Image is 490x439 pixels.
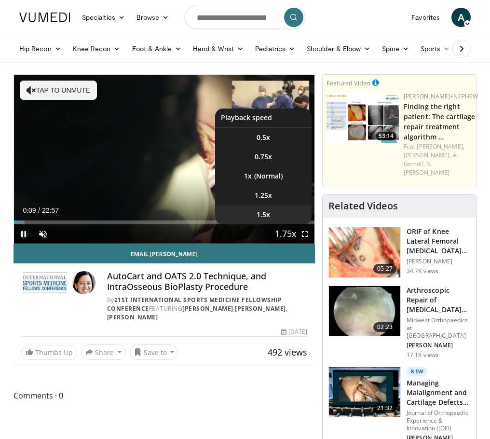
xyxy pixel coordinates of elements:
[329,227,400,277] img: 11215_3.png.150x105_q85_crop-smart_upscale.jpg
[14,220,314,224] div: Progress Bar
[131,8,175,27] a: Browse
[404,160,449,177] a: R. [PERSON_NAME]
[327,92,399,143] img: 2894c166-06ea-43da-b75e-3312627dae3b.150x105_q85_crop-smart_upscale.jpg
[255,152,272,162] span: 0.75x
[407,351,438,359] p: 17.1K views
[19,13,70,22] img: VuMedi Logo
[276,224,295,244] button: Playback Rate
[130,344,179,360] button: Save to
[373,264,396,274] span: 05:27
[249,39,301,58] a: Pediatrics
[295,224,314,244] button: Fullscreen
[327,79,370,87] small: Featured Video
[373,322,396,332] span: 02:23
[407,409,470,432] p: Journal of Orthopaedic Experience & Innovation (JOEI)
[14,389,315,402] span: Comments 0
[407,227,470,256] h3: ORIF of Knee Lateral Femoral [MEDICAL_DATA] OCD Lesion
[373,403,396,413] span: 21:32
[257,133,270,142] span: 0.5x
[407,378,470,407] h3: Managing Malalignment and Cartilage Defects: Combining MACI and Tibi…
[14,244,315,263] a: Email [PERSON_NAME]
[107,271,307,292] h4: AutoCart and OATS 2.0 Technique, and IntraOsseous BioPlasty Procedure
[329,367,400,417] img: 265ca732-3a17-4bb4-a751-626eae7172ea.150x105_q85_crop-smart_upscale.jpg
[268,346,307,358] span: 492 views
[14,224,33,244] button: Pause
[107,313,158,321] a: [PERSON_NAME]
[301,39,376,58] a: Shoulder & Elbow
[417,142,464,151] a: [PERSON_NAME],
[376,39,414,58] a: Spine
[404,102,475,141] a: Finding the right patient: The cartilage repair treatment algorithm …
[328,200,398,212] h4: Related Videos
[42,206,59,214] span: 22:57
[244,171,252,181] span: 1x
[76,8,131,27] a: Specialties
[451,8,471,27] a: A
[21,345,77,360] a: Thumbs Up
[255,191,272,200] span: 1.25x
[328,286,470,359] a: 02:23 Arthroscopic Repair of [MEDICAL_DATA] Lesion in MFC Midwest Orthopaedics at [GEOGRAPHIC_DAT...
[328,227,470,278] a: 05:27 ORIF of Knee Lateral Femoral [MEDICAL_DATA] OCD Lesion [PERSON_NAME] 34.7K views
[126,39,188,58] a: Foot & Ankle
[404,92,478,100] a: [PERSON_NAME]+Nephew
[72,271,95,294] img: Avatar
[415,39,456,58] a: Sports
[407,258,470,265] p: [PERSON_NAME]
[14,39,67,58] a: Hip Recon
[182,304,233,313] a: [PERSON_NAME]
[235,304,286,313] a: [PERSON_NAME]
[81,344,126,360] button: Share
[187,39,249,58] a: Hand & Wrist
[33,224,53,244] button: Unmute
[407,286,470,315] h3: Arthroscopic Repair of [MEDICAL_DATA] Lesion in MFC
[38,206,40,214] span: /
[404,151,451,159] a: [PERSON_NAME],
[407,342,470,349] p: [PERSON_NAME]
[329,286,400,336] img: 38694_0000_3.png.150x105_q85_crop-smart_upscale.jpg
[376,132,396,140] span: 53:14
[327,92,399,143] a: 53:14
[23,206,36,214] span: 0:09
[185,6,305,29] input: Search topics, interventions
[257,210,270,219] span: 1.5x
[404,151,458,168] a: A. Gomoll,
[281,328,307,336] div: [DATE]
[407,367,428,376] p: New
[406,8,446,27] a: Favorites
[21,271,68,294] img: 21st International Sports Medicine Fellowship Conference
[107,296,282,313] a: 21st International Sports Medicine Fellowship Conference
[107,296,307,322] div: By FEATURING , ,
[14,75,314,244] video-js: Video Player
[67,39,126,58] a: Knee Recon
[407,316,470,340] p: Midwest Orthopaedics at [GEOGRAPHIC_DATA]
[20,81,97,100] button: Tap to unmute
[407,267,438,275] p: 34.7K views
[404,142,478,177] div: Feat.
